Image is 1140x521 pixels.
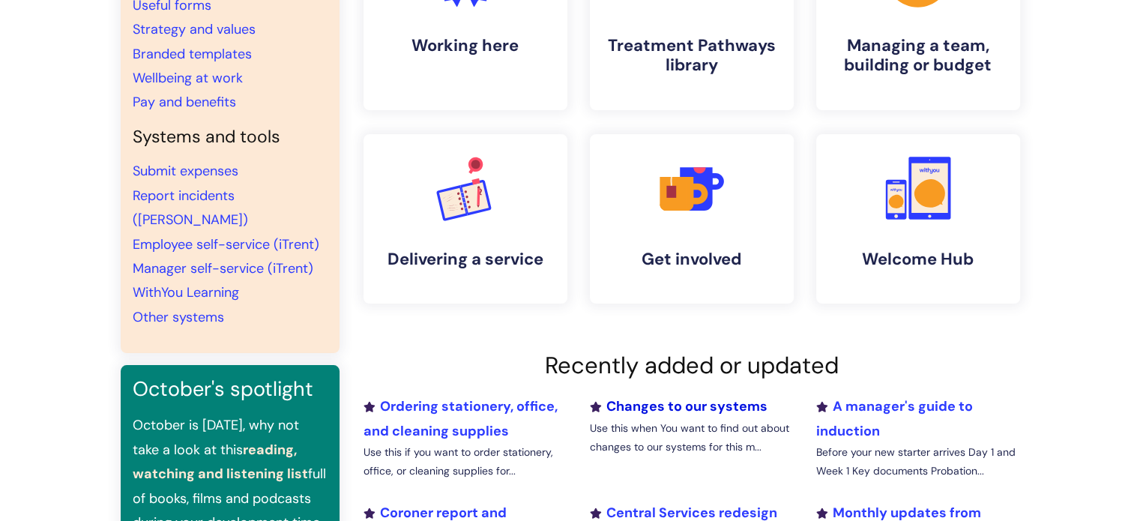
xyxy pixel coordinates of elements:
[602,250,782,269] h4: Get involved
[133,69,243,87] a: Wellbeing at work
[133,93,236,111] a: Pay and benefits
[828,250,1008,269] h4: Welcome Hub
[133,308,224,326] a: Other systems
[364,443,567,481] p: Use this if you want to order stationery, office, or cleaning supplies for...
[133,162,238,180] a: Submit expenses
[589,397,767,415] a: Changes to our systems
[133,259,313,277] a: Manager self-service (iTrent)
[133,20,256,38] a: Strategy and values
[364,134,567,304] a: Delivering a service
[589,419,793,457] p: Use this when You want to find out about changes to our systems for this m...
[815,443,1019,481] p: Before your new starter arrives Day 1 and Week 1 Key documents Probation...
[376,250,555,269] h4: Delivering a service
[133,235,319,253] a: Employee self-service (iTrent)
[815,397,972,439] a: A manager's guide to induction
[364,352,1020,379] h2: Recently added or updated
[133,283,239,301] a: WithYou Learning
[376,36,555,55] h4: Working here
[590,134,794,304] a: Get involved
[816,134,1020,304] a: Welcome Hub
[602,36,782,76] h4: Treatment Pathways library
[133,187,248,229] a: Report incidents ([PERSON_NAME])
[133,377,328,401] h3: October's spotlight
[364,397,558,439] a: Ordering stationery, office, and cleaning supplies
[133,127,328,148] h4: Systems and tools
[828,36,1008,76] h4: Managing a team, building or budget
[133,45,252,63] a: Branded templates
